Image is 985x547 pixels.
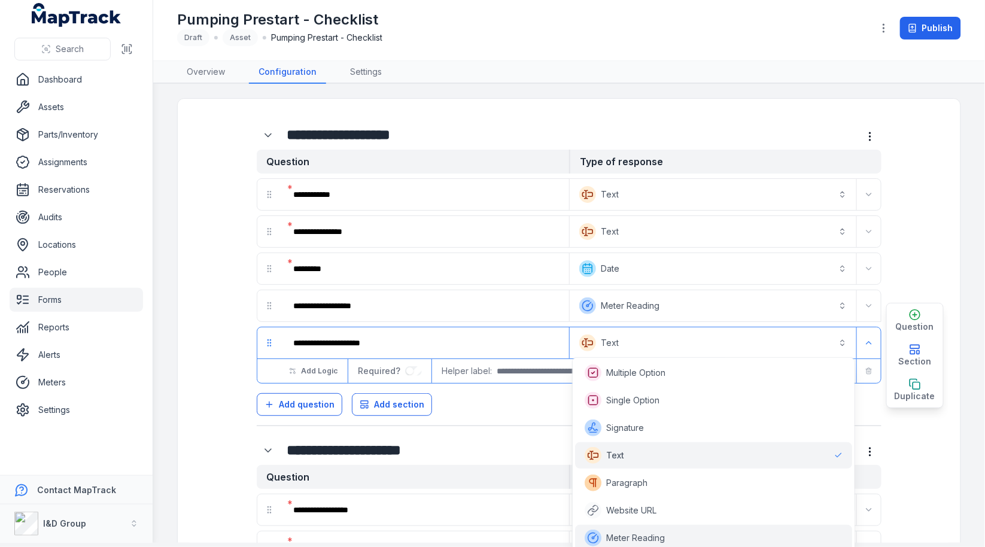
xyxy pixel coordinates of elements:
[606,532,665,544] span: Meter Reading
[606,422,644,434] span: Signature
[606,394,659,406] span: Single Option
[606,477,647,489] span: Paragraph
[606,367,665,379] span: Multiple Option
[572,330,854,356] button: Text
[606,505,656,516] span: Website URL
[606,449,624,461] span: Text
